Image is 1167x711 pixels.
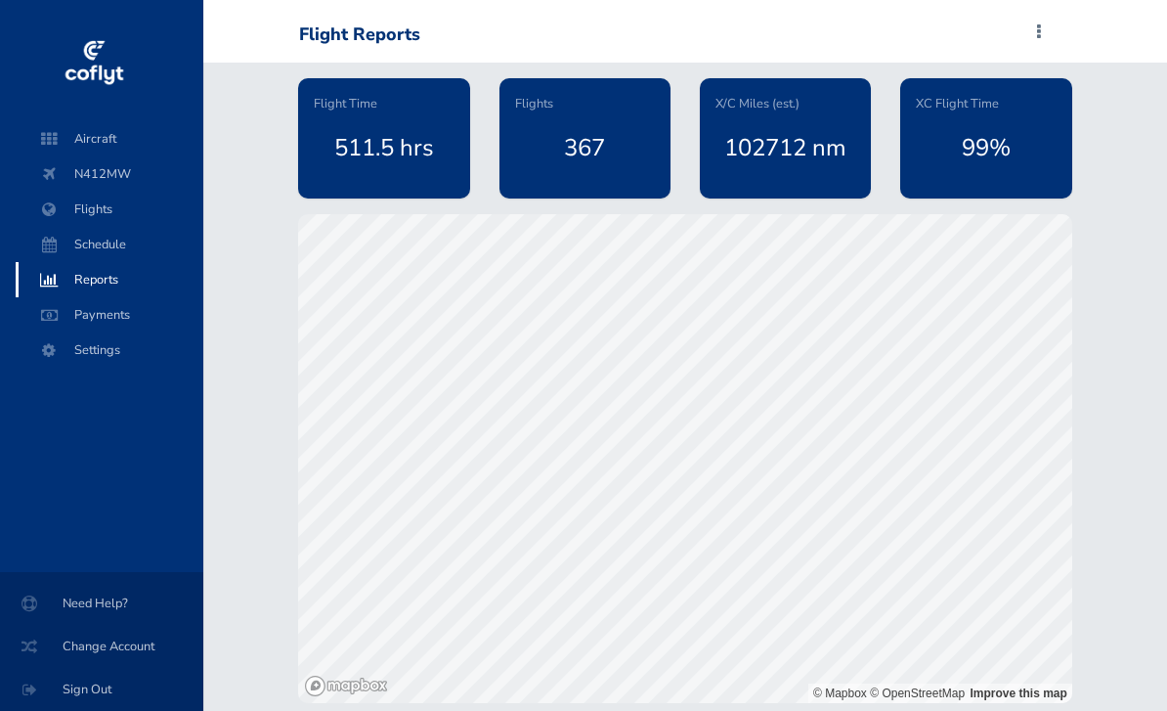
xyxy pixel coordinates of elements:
[515,94,553,113] span: Flights
[35,297,184,333] span: Payments
[35,227,184,262] span: Schedule
[813,687,867,700] a: Mapbox
[916,113,1056,182] div: 99%
[970,687,1066,700] a: Improve this map
[305,676,388,696] a: Mapbox logo
[715,113,855,182] div: 102712 nm
[916,94,999,113] span: XC Flight Time
[298,214,1072,703] canvas: Map
[23,586,180,621] span: Need Help?
[62,34,126,93] img: coflyt logo
[35,333,184,368] span: Settings
[515,113,655,182] div: 367
[314,113,454,182] div: 511.5 hrs
[35,156,184,192] span: N412MW
[35,121,184,156] span: Aircraft
[23,672,180,707] span: Sign Out
[870,687,965,700] a: OpenStreetMap
[35,262,184,297] span: Reports
[299,24,420,46] div: Flight Reports
[35,192,184,227] span: Flights
[314,94,377,113] span: Flight Time
[23,629,180,664] span: Change Account
[715,94,800,113] span: X/C Miles (est.)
